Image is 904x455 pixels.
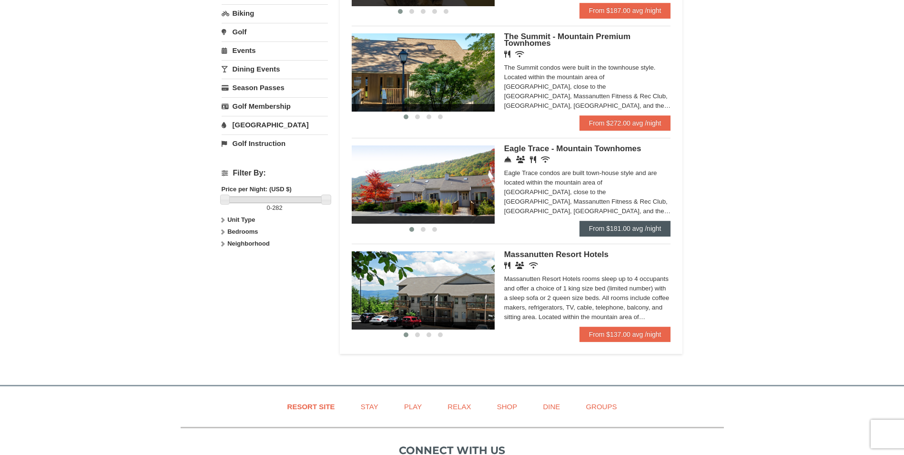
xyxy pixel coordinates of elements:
[272,204,283,211] span: 282
[504,63,671,111] div: The Summit condos were built in the townhouse style. Located within the mountain area of [GEOGRAP...
[222,186,292,193] strong: Price per Night: (USD $)
[227,240,270,247] strong: Neighborhood
[436,396,483,417] a: Relax
[504,250,609,259] span: Massanutten Resort Hotels
[516,156,525,163] i: Conference Facilities
[222,134,328,152] a: Golf Instruction
[222,116,328,134] a: [GEOGRAPHIC_DATA]
[574,396,629,417] a: Groups
[222,203,328,213] label: -
[515,51,524,58] i: Wireless Internet (free)
[579,327,671,342] a: From $137.00 avg /night
[579,115,671,131] a: From $272.00 avg /night
[504,262,510,269] i: Restaurant
[579,221,671,236] a: From $181.00 avg /night
[485,396,529,417] a: Shop
[515,262,524,269] i: Banquet Facilities
[222,97,328,115] a: Golf Membership
[504,32,630,48] span: The Summit - Mountain Premium Townhomes
[504,144,641,153] span: Eagle Trace - Mountain Townhomes
[579,3,671,18] a: From $187.00 avg /night
[504,51,510,58] i: Restaurant
[227,228,258,235] strong: Bedrooms
[222,41,328,59] a: Events
[349,396,390,417] a: Stay
[227,216,255,223] strong: Unit Type
[392,396,434,417] a: Play
[530,156,536,163] i: Restaurant
[504,156,511,163] i: Concierge Desk
[529,262,538,269] i: Wireless Internet (free)
[267,204,270,211] span: 0
[222,169,328,177] h4: Filter By:
[222,23,328,41] a: Golf
[504,274,671,322] div: Massanutten Resort Hotels rooms sleep up to 4 occupants and offer a choice of 1 king size bed (li...
[222,4,328,22] a: Biking
[504,168,671,216] div: Eagle Trace condos are built town-house style and are located within the mountain area of [GEOGRA...
[275,396,347,417] a: Resort Site
[531,396,572,417] a: Dine
[541,156,550,163] i: Wireless Internet (free)
[222,79,328,96] a: Season Passes
[222,60,328,78] a: Dining Events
